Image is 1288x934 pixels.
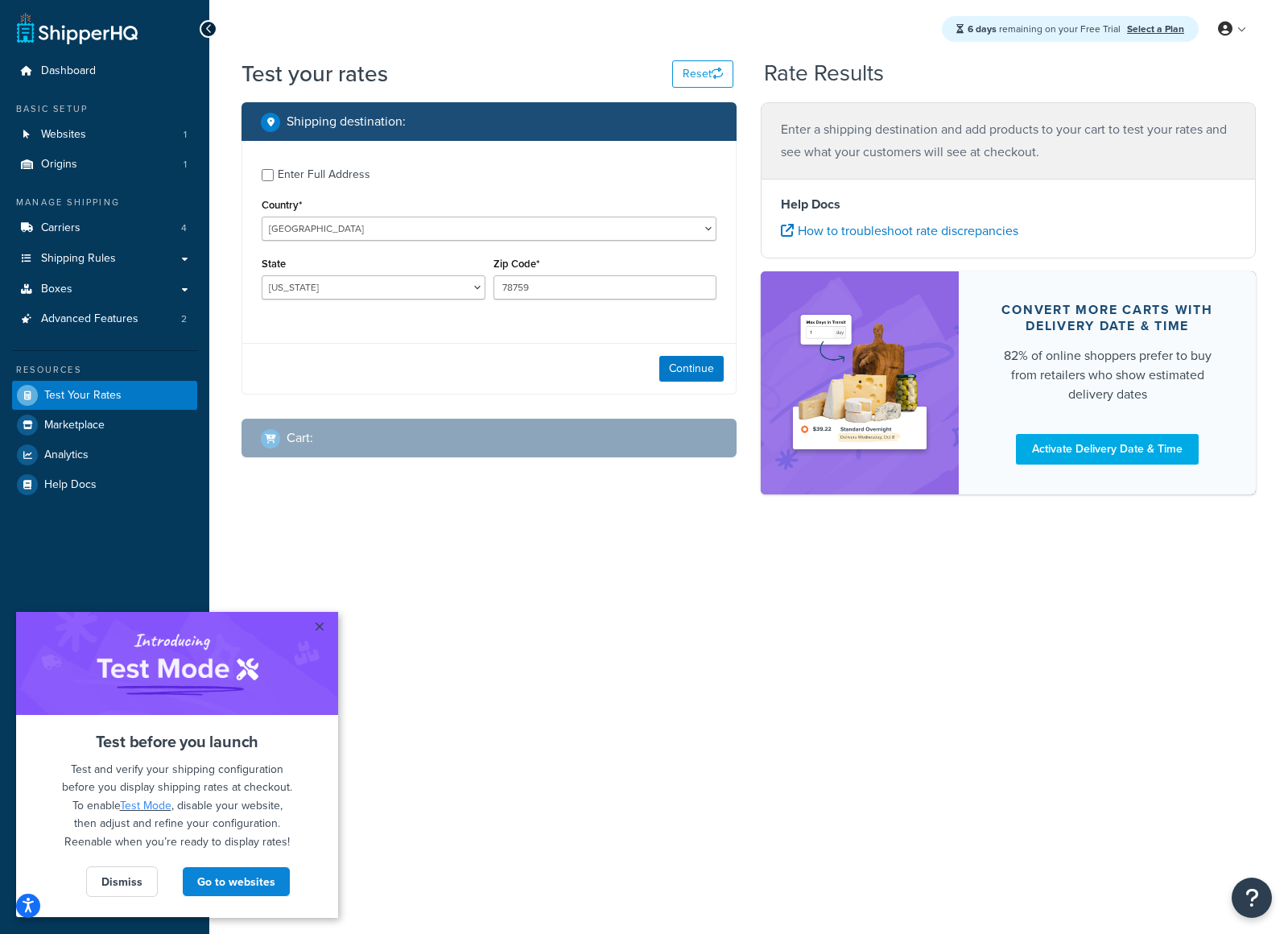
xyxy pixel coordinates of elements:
[41,283,72,296] span: Boxes
[781,221,1018,240] a: How to troubleshoot rate discrepancies
[997,346,1217,404] div: 82% of online shoppers prefer to buy from retailers who show estimated delivery dates
[968,22,997,36] strong: 6 days
[12,363,197,377] div: Resources
[659,356,724,382] button: Continue
[287,431,313,445] h2: Cart :
[70,254,142,285] a: Dismiss
[12,213,197,243] li: Carriers
[262,199,302,211] label: Country*
[242,58,388,89] h1: Test your rates
[184,158,187,172] span: 1
[12,150,197,180] a: Origins1
[41,128,86,142] span: Websites
[41,158,77,172] span: Origins
[166,254,275,285] a: Go to websites
[781,195,1236,214] h4: Help Docs
[12,213,197,243] a: Carriers4
[12,440,197,469] a: Analytics
[781,118,1236,163] p: Enter a shipping destination and add products to your cart to test your rates and see what your c...
[12,275,197,304] a: Boxes
[785,295,935,470] img: feature-image-ddt-36eae7f7280da8017bfb280eaccd9c446f90b1fe08728e4019434db127062ab4.png
[12,120,197,150] li: Websites
[41,252,116,266] span: Shipping Rules
[672,60,733,88] button: Reset
[764,61,884,86] h2: Rate Results
[997,302,1217,334] div: Convert more carts with delivery date & time
[12,304,197,334] li: Advanced Features
[12,470,197,499] a: Help Docs
[44,419,105,432] span: Marketplace
[1016,434,1199,465] a: Activate Delivery Date & Time
[12,381,197,410] a: Test Your Rates
[44,478,97,492] span: Help Docs
[181,221,187,235] span: 4
[12,102,197,116] div: Basic Setup
[12,411,197,440] a: Marketplace
[12,304,197,334] a: Advanced Features2
[41,64,96,78] span: Dashboard
[184,128,187,142] span: 1
[278,163,370,186] div: Enter Full Address
[41,221,80,235] span: Carriers
[12,196,197,209] div: Manage Shipping
[12,244,197,274] a: Shipping Rules
[493,258,539,270] label: Zip Code*
[262,258,286,270] label: State
[968,22,1123,36] span: remaining on your Free Trial
[44,448,89,462] span: Analytics
[46,149,276,238] span: Test and verify your shipping configuration before you display shipping rates at checkout. To ena...
[287,114,406,129] h2: Shipping destination :
[1232,878,1272,918] button: Open Resource Center
[1127,22,1184,36] a: Select a Plan
[44,389,122,403] span: Test Your Rates
[181,312,187,326] span: 2
[262,169,274,181] input: Enter Full Address
[12,56,197,86] a: Dashboard
[12,150,197,180] li: Origins
[80,118,243,141] strong: Test before you launch
[41,312,138,326] span: Advanced Features
[104,185,155,201] a: Test Mode
[12,120,197,150] a: Websites1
